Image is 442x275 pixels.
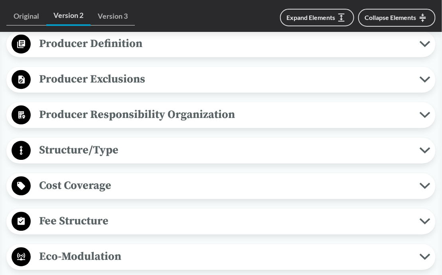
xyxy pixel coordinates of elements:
button: Fee Structure [9,211,433,232]
span: Eco-Modulation [31,247,420,265]
span: Producer Exclusions [31,70,420,88]
a: Version 3 [91,7,135,26]
button: Cost Coverage [9,176,433,196]
a: Original [6,7,46,26]
button: Expand Elements [280,9,354,26]
button: Producer Responsibility Organization [9,105,433,125]
button: Structure/Type [9,140,433,161]
span: Cost Coverage [31,177,420,194]
button: Collapse Elements [358,9,436,27]
a: Version 2 [46,6,91,26]
span: Fee Structure [31,212,420,230]
span: Producer Definition [31,35,420,53]
span: Structure/Type [31,141,420,159]
button: Producer Definition [9,34,433,54]
span: Producer Responsibility Organization [31,106,420,124]
button: Eco-Modulation [9,247,433,267]
button: Producer Exclusions [9,69,433,90]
